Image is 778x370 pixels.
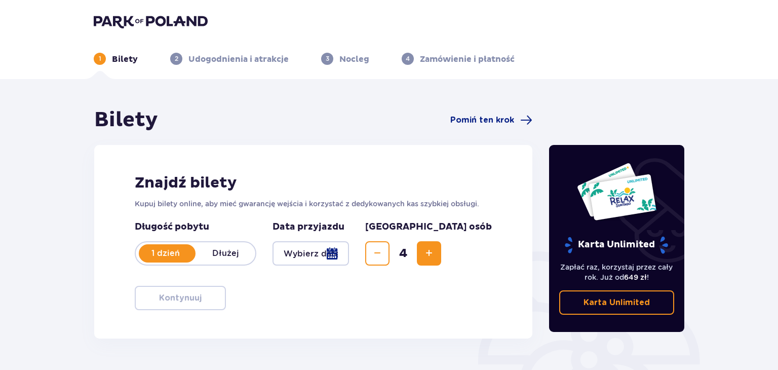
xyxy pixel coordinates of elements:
[159,292,202,304] p: Kontynuuj
[94,107,158,133] h1: Bilety
[406,54,410,63] p: 4
[175,54,178,63] p: 2
[420,54,515,65] p: Zamówienie i płatność
[135,199,492,209] p: Kupuj bilety online, aby mieć gwarancję wejścia i korzystać z dedykowanych kas szybkiej obsługi.
[559,262,675,282] p: Zapłać raz, korzystaj przez cały rok. Już od !
[112,54,138,65] p: Bilety
[365,221,492,233] p: [GEOGRAPHIC_DATA] osób
[196,248,255,259] p: Dłużej
[450,114,532,126] a: Pomiń ten krok
[135,221,256,233] p: Długość pobytu
[94,14,208,28] img: Park of Poland logo
[188,54,289,65] p: Udogodnienia i atrakcje
[273,221,344,233] p: Data przyjazdu
[135,286,226,310] button: Kontynuuj
[564,236,669,254] p: Karta Unlimited
[365,241,390,266] button: Decrease
[135,173,492,193] h2: Znajdź bilety
[583,297,650,308] p: Karta Unlimited
[392,246,415,261] span: 4
[339,54,369,65] p: Nocleg
[450,115,514,126] span: Pomiń ten krok
[99,54,101,63] p: 1
[559,290,675,315] a: Karta Unlimited
[326,54,329,63] p: 3
[417,241,441,266] button: Increase
[624,273,647,281] span: 649 zł
[136,248,196,259] p: 1 dzień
